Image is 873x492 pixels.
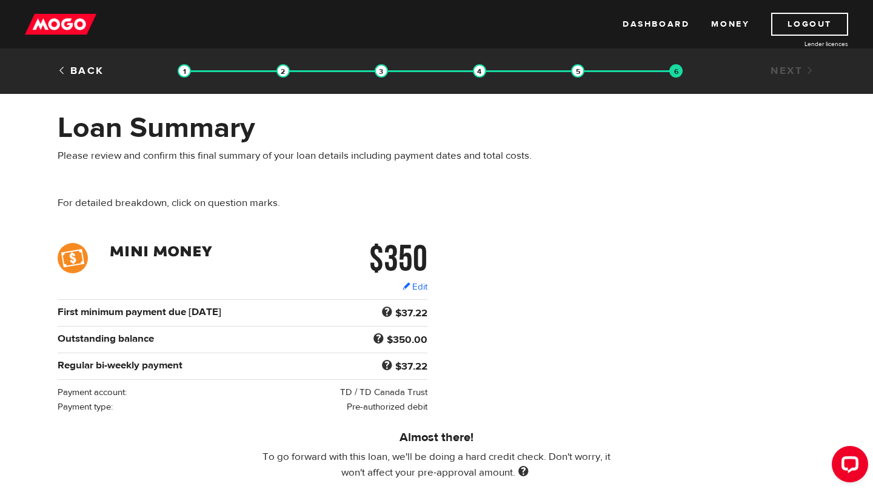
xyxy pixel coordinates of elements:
span: Pre-authorized debit [347,401,427,413]
span: Payment type: [58,401,113,413]
span: To go forward with this loan, we'll be doing a hard credit check. Don't worry, it won't affect yo... [263,450,610,479]
span: TD / TD Canada Trust [340,387,427,398]
b: $37.22 [395,307,427,320]
b: Regular bi-weekly payment [58,359,182,372]
a: Money [711,13,749,36]
img: transparent-188c492fd9eaac0f573672f40bb141c2.gif [178,64,191,78]
b: Outstanding balance [58,332,154,345]
img: transparent-188c492fd9eaac0f573672f40bb141c2.gif [571,64,584,78]
p: Please review and confirm this final summary of your loan details including payment dates and tot... [58,148,557,163]
p: For detailed breakdown, click on question marks. [58,196,557,210]
img: transparent-188c492fd9eaac0f573672f40bb141c2.gif [375,64,388,78]
iframe: LiveChat chat widget [822,441,873,492]
a: Next [771,64,815,78]
h1: Loan Summary [58,112,557,144]
a: Back [58,64,104,78]
span: Payment account: [58,387,127,398]
b: First minimum payment due [DATE] [58,305,221,319]
b: $350.00 [387,333,427,347]
h5: Almost there! [252,430,621,445]
img: transparent-188c492fd9eaac0f573672f40bb141c2.gif [669,64,683,78]
b: $37.22 [395,360,427,373]
img: transparent-188c492fd9eaac0f573672f40bb141c2.gif [473,64,486,78]
h2: $350 [310,243,427,273]
a: Edit [403,281,427,293]
img: transparent-188c492fd9eaac0f573672f40bb141c2.gif [276,64,290,78]
a: Dashboard [623,13,689,36]
a: Logout [771,13,848,36]
img: mogo_logo-11ee424be714fa7cbb0f0f49df9e16ec.png [25,13,96,36]
a: Lender licences [757,39,848,48]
